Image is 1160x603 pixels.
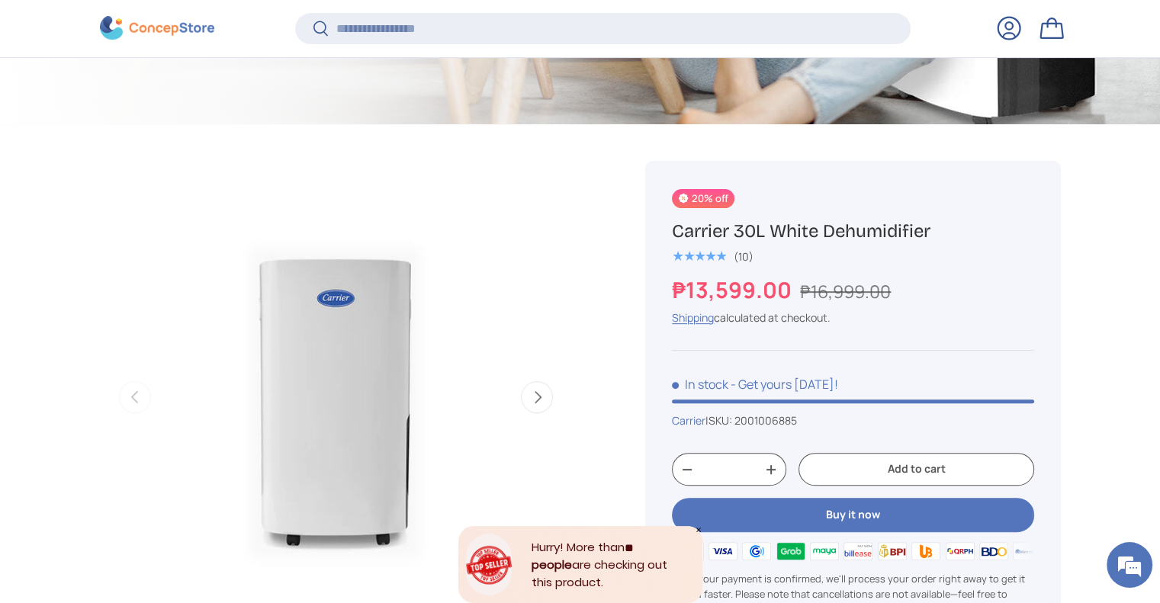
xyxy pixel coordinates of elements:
a: Shipping [672,310,714,325]
span: | [705,413,797,428]
button: Buy it now [672,498,1033,532]
img: visa [706,540,740,563]
a: Carrier [672,413,705,428]
div: (10) [734,251,754,262]
img: qrph [943,540,976,563]
span: 2001006885 [734,413,797,428]
div: Close [695,526,702,534]
img: ubp [909,540,943,563]
span: ★★★★★ [672,249,726,264]
span: 20% off [672,189,734,208]
img: grabpay [773,540,807,563]
button: Add to cart [799,453,1033,486]
img: billease [841,540,875,563]
img: bdo [977,540,1011,563]
span: In stock [672,376,728,393]
img: metrobank [1011,540,1044,563]
div: Minimize live chat window [250,8,287,44]
a: 5.0 out of 5.0 stars (10) [672,247,754,264]
div: Chat with us now [79,85,256,105]
div: calculated at checkout. [672,310,1033,326]
s: ₱16,999.00 [800,279,891,303]
span: We're online! [88,192,210,346]
h1: Carrier 30L White Dehumidifier [672,220,1033,243]
strong: ₱13,599.00 [672,274,795,305]
img: bpi [876,540,909,563]
p: - Get yours [DATE]! [731,376,838,393]
span: SKU: [709,413,732,428]
img: gcash [740,540,773,563]
img: maya [808,540,841,563]
div: 5.0 out of 5.0 stars [672,249,726,263]
textarea: Type your message and hit 'Enter' [8,416,291,470]
img: ConcepStore [100,17,214,40]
